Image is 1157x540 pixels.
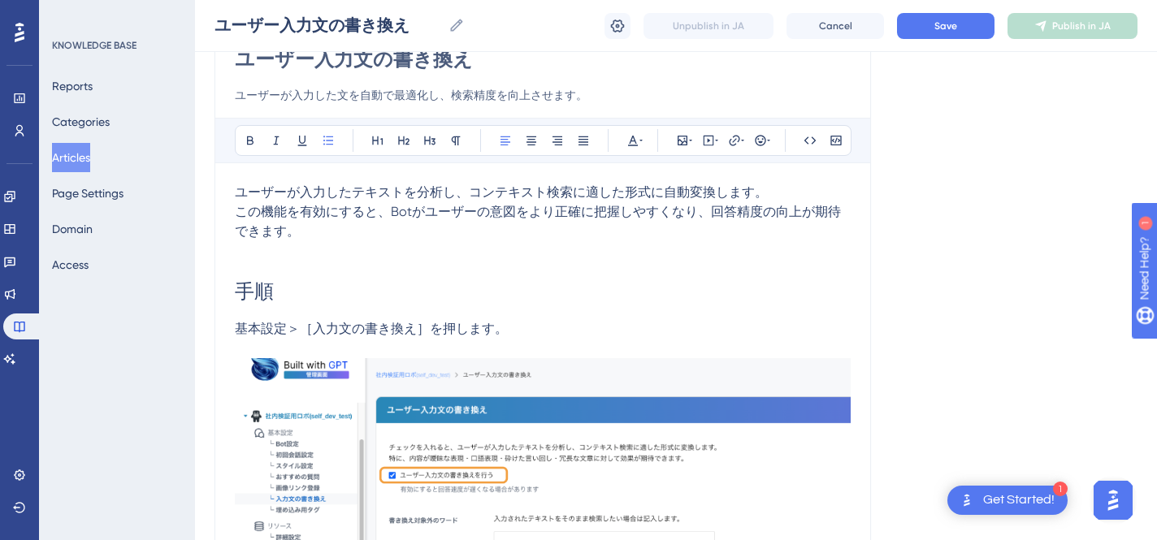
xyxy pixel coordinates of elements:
button: Domain [52,214,93,244]
button: Publish in JA [1007,13,1137,39]
button: Save [897,13,994,39]
span: 手順 [235,280,274,303]
span: この機能を有効にすると、Botがユーザーの意図をより正確に把握しやすくなり、回答精度の向上が期待できます。 [235,204,841,239]
div: 1 [1053,482,1068,496]
button: Access [52,250,89,279]
input: Article Title [235,46,851,72]
button: Cancel [786,13,884,39]
div: Open Get Started! checklist, remaining modules: 1 [947,486,1068,515]
button: Unpublish in JA [643,13,773,39]
input: Article Name [214,14,442,37]
span: Save [934,19,957,32]
input: Article Description [235,85,851,105]
div: 1 [113,8,118,21]
button: Categories [52,107,110,136]
button: Reports [52,71,93,101]
div: KNOWLEDGE BASE [52,39,136,52]
button: Page Settings [52,179,123,208]
span: ユーザーが入力したテキストを分析し、コンテキスト検索に適した形式に自動変換します。 [235,184,768,200]
span: Publish in JA [1052,19,1111,32]
button: Articles [52,143,90,172]
img: launcher-image-alternative-text [957,490,977,510]
span: Unpublish in JA [673,19,744,32]
iframe: UserGuiding AI Assistant Launcher [1089,476,1137,525]
span: Need Help? [38,4,102,24]
div: Get Started! [983,491,1055,509]
span: Cancel [819,19,852,32]
span: 基本設定＞［入力文の書き換え］を押します。 [235,321,508,336]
